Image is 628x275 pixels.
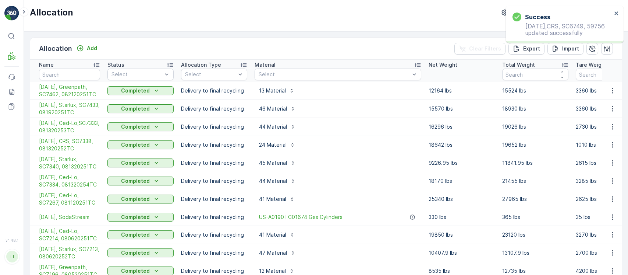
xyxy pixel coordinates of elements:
[502,213,568,221] p: 365 lbs
[121,123,150,130] p: Completed
[74,44,100,53] button: Add
[39,192,100,206] a: 08/12/25, Ced-Lo, SC7267, 081120251TC
[39,119,100,134] a: 08/18/25, Ced-Lo,SC7333, 081320253TC
[177,244,251,262] td: Delivery to final recycling
[562,45,579,52] p: Import
[185,71,236,78] p: Select
[39,43,72,54] p: Allocation
[429,195,495,203] p: 25340 lbs
[259,249,287,257] p: 47 Material
[255,61,276,69] p: Material
[255,139,300,151] button: 24 Material
[502,69,568,80] input: Search
[523,45,540,52] p: Export
[502,231,568,239] p: 23120 lbs
[39,227,100,242] a: 08/08/25, Ced-Lo, SC7214, 080620251TC
[469,45,501,52] p: Clear Filters
[39,227,100,242] span: [DATE], Ced-Lo, SC7214, 080620251TC
[121,159,150,167] p: Completed
[429,213,495,221] p: 330 lbs
[259,213,343,221] a: US-A0190 I C01674 Gas Cylinders
[121,231,150,239] p: Completed
[39,174,100,188] a: 08/15/25, Ced-Lo, SC7334, 081320254TC
[177,100,251,118] td: Delivery to final recycling
[107,159,174,167] button: Completed
[502,267,568,275] p: 12735 lbs
[429,177,495,185] p: 18170 lbs
[502,87,568,94] p: 15524 lbs
[255,103,300,115] button: 46 Material
[259,177,287,185] p: 44 Material
[512,23,612,36] p: [DATE],CRS, SC6749, 59756 updated successfully
[259,231,286,239] p: 41 Material
[429,123,495,130] p: 16296 lbs
[39,137,100,152] a: 08/14/25, CRS, SC7338, 081320252TC
[547,43,583,55] button: Import
[121,141,150,149] p: Completed
[39,69,100,80] input: Search
[111,71,162,78] p: Select
[255,193,299,205] button: 41 Material
[39,213,100,221] span: [DATE], SodaStream
[454,43,505,55] button: Clear Filters
[107,177,174,185] button: Completed
[39,156,100,170] a: 08/14/25, Starlux, SC7340, 081320251TC
[121,267,150,275] p: Completed
[259,71,410,78] p: Select
[502,195,568,203] p: 27965 lbs
[107,140,174,149] button: Completed
[181,61,221,69] p: Allocation Type
[255,157,300,169] button: 45 Material
[39,192,100,206] span: [DATE], Ced-Lo, SC7267, 081120251TC
[121,105,150,112] p: Completed
[121,213,150,221] p: Completed
[508,43,544,55] button: Export
[177,118,251,136] td: Delivery to final recycling
[259,267,286,275] p: 12 Material
[255,85,299,97] button: 13 Material
[177,154,251,172] td: Delivery to final recycling
[39,137,100,152] span: [DATE], CRS, SC7338, 081320252TC
[39,101,100,116] span: [DATE], Starlux, SC7433, 081920251TC
[107,195,174,203] button: Completed
[429,231,495,239] p: 19850 lbs
[4,6,19,21] img: logo
[429,249,495,257] p: 10407.9 lbs
[39,61,54,69] p: Name
[39,246,100,260] a: 08/08/25, Starlux, SC7213, 080620252TC
[107,230,174,239] button: Completed
[107,122,174,131] button: Completed
[429,159,495,167] p: 9226.95 lbs
[429,61,457,69] p: Net Weight
[502,105,568,112] p: 18930 lbs
[255,247,300,259] button: 47 Material
[107,213,174,222] button: Completed
[107,104,174,113] button: Completed
[121,177,150,185] p: Completed
[107,86,174,95] button: Completed
[87,45,97,52] p: Add
[4,244,19,269] button: TT
[502,177,568,185] p: 21455 lbs
[39,156,100,170] span: [DATE], Starlux, SC7340, 081320251TC
[39,213,100,221] a: 08/01/25, SodaStream
[121,87,150,94] p: Completed
[177,226,251,244] td: Delivery to final recycling
[121,249,150,257] p: Completed
[30,7,73,18] p: Allocation
[177,136,251,154] td: Delivery to final recycling
[259,105,287,112] p: 46 Material
[259,195,286,203] p: 41 Material
[259,123,287,130] p: 44 Material
[502,141,568,149] p: 19652 lbs
[6,251,18,262] div: TT
[121,195,150,203] p: Completed
[39,101,100,116] a: 08/20/25, Starlux, SC7433, 081920251TC
[39,246,100,260] span: [DATE], Starlux, SC7213, 080620252TC
[4,238,19,243] span: v 1.48.1
[177,190,251,208] td: Delivery to final recycling
[429,267,495,275] p: 8535 lbs
[525,13,550,21] h3: Success
[177,208,251,226] td: Delivery to final recycling
[259,159,287,167] p: 45 Material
